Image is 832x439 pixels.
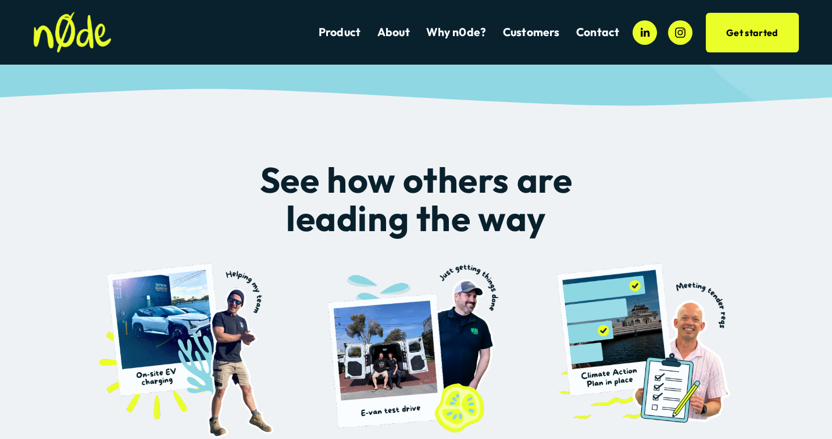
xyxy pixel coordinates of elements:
[633,20,657,45] a: LinkedIn
[377,24,410,40] a: About
[503,26,560,39] span: Customers
[576,24,619,40] a: Contact
[426,24,486,40] a: Why n0de?
[33,12,111,53] img: n0de
[503,24,560,40] a: folder dropdown
[226,161,606,236] h2: See how others are leading the way
[319,24,360,40] a: Product
[706,13,799,52] a: Get started
[668,20,692,45] a: Instagram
